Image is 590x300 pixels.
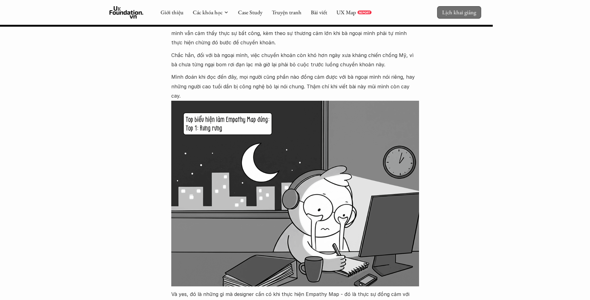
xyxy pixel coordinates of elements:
[171,10,419,47] p: Mình tức giận. Dẫu biết đối tượng người cao tuổi sử dụng các tính năng chuyển khoản online chiếm ...
[193,9,222,16] a: Các khóa học
[359,11,370,14] p: REPORT
[160,9,183,16] a: Giới thiệu
[442,9,476,16] p: Lịch khai giảng
[336,9,356,16] a: UX Map
[272,9,301,16] a: Truyện tranh
[171,72,419,100] p: Mình đoán khi đọc đến đây, mọi người cũng phần nào đồng cảm được với bà ngoại mình nói riêng, hay...
[171,51,419,69] p: Chắc hẳn, đối với bà ngoại mình, việc chuyển khoản còn khó hơn ngày xưa kháng chiến chống Mỹ, vì ...
[238,9,262,16] a: Case Study
[311,9,327,16] a: Bài viết
[437,6,481,18] a: Lịch khai giảng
